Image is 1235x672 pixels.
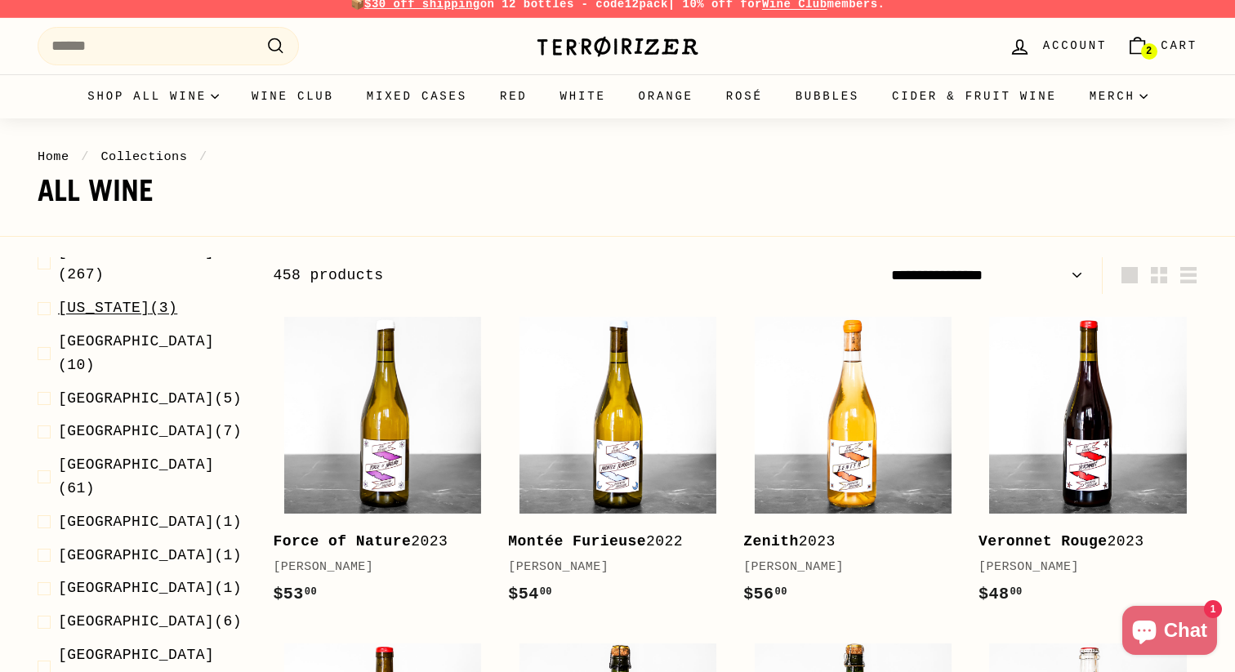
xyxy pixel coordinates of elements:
[58,514,214,530] span: [GEOGRAPHIC_DATA]
[5,74,1230,118] div: Primary
[779,74,876,118] a: Bubbles
[195,149,212,164] span: /
[235,74,350,118] a: Wine Club
[743,558,946,577] div: [PERSON_NAME]
[77,149,93,164] span: /
[58,576,242,600] span: (1)
[38,149,69,164] a: Home
[273,306,492,624] a: Force of Nature2023[PERSON_NAME]
[622,74,710,118] a: Orange
[540,586,552,598] sup: 00
[58,453,247,501] span: (61)
[100,149,187,164] a: Collections
[58,296,177,320] span: (3)
[71,74,235,118] summary: Shop all wine
[273,558,475,577] div: [PERSON_NAME]
[979,585,1023,603] span: $48
[1073,74,1164,118] summary: Merch
[58,610,242,634] span: (6)
[508,530,711,554] div: 2022
[876,74,1073,118] a: Cider & Fruit Wine
[979,558,1181,577] div: [PERSON_NAME]
[58,423,214,439] span: [GEOGRAPHIC_DATA]
[743,530,946,554] div: 2023
[1117,22,1207,70] a: Cart
[58,544,242,567] span: (1)
[273,585,317,603] span: $53
[508,533,646,550] b: Montée Furieuse
[1146,46,1152,57] span: 2
[743,306,962,624] a: Zenith2023[PERSON_NAME]
[508,558,711,577] div: [PERSON_NAME]
[508,585,552,603] span: $54
[979,306,1197,624] a: Veronnet Rouge2023[PERSON_NAME]
[484,74,544,118] a: Red
[775,586,787,598] sup: 00
[1043,37,1107,55] span: Account
[544,74,622,118] a: White
[58,240,247,287] span: (267)
[710,74,779,118] a: Rosé
[1010,586,1022,598] sup: 00
[1117,606,1222,659] inbox-online-store-chat: Shopify online store chat
[38,175,1197,207] h1: All wine
[999,22,1117,70] a: Account
[58,510,242,534] span: (1)
[58,613,214,630] span: [GEOGRAPHIC_DATA]
[508,306,727,624] a: Montée Furieuse2022[PERSON_NAME]
[305,586,317,598] sup: 00
[58,330,247,377] span: (10)
[58,456,214,473] span: [GEOGRAPHIC_DATA]
[58,547,214,563] span: [GEOGRAPHIC_DATA]
[273,530,475,554] div: 2023
[58,420,242,443] span: (7)
[58,647,214,663] span: [GEOGRAPHIC_DATA]
[979,530,1181,554] div: 2023
[743,585,787,603] span: $56
[38,147,1197,167] nav: breadcrumbs
[58,300,150,316] span: [US_STATE]
[743,533,799,550] b: Zenith
[58,580,214,596] span: [GEOGRAPHIC_DATA]
[1161,37,1197,55] span: Cart
[58,387,242,411] span: (5)
[273,264,735,287] div: 458 products
[350,74,484,118] a: Mixed Cases
[273,533,411,550] b: Force of Nature
[58,390,214,407] span: [GEOGRAPHIC_DATA]
[979,533,1108,550] b: Veronnet Rouge
[58,333,214,349] span: [GEOGRAPHIC_DATA]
